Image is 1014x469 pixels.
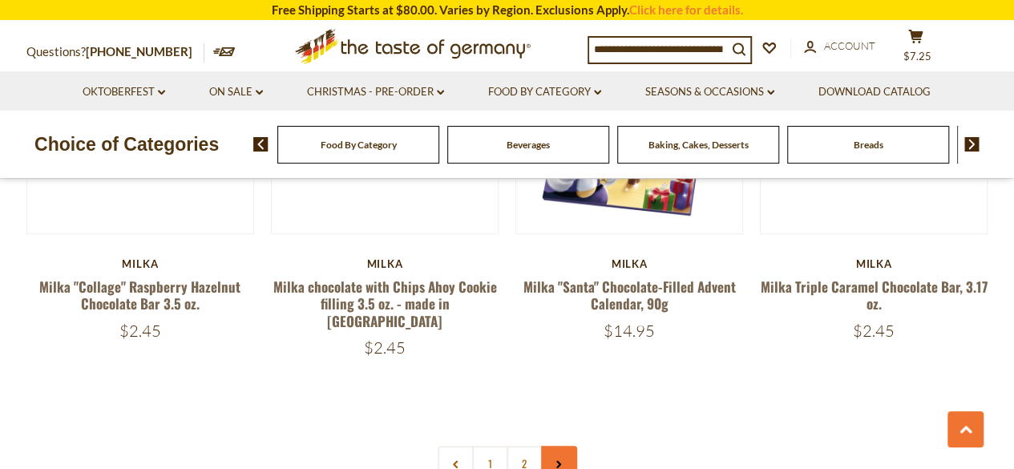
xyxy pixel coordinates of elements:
[26,42,204,63] p: Questions?
[818,83,931,101] a: Download Catalog
[273,277,496,331] a: Milka chocolate with Chips Ahoy Cookie filling 3.5 oz. - made in [GEOGRAPHIC_DATA]
[854,139,883,151] a: Breads
[760,257,988,270] div: Milka
[515,257,744,270] div: Milka
[523,277,736,313] a: Milka "Santa" Chocolate-Filled Advent Calendar, 90g
[307,83,444,101] a: Christmas - PRE-ORDER
[271,257,499,270] div: Milka
[604,321,655,341] span: $14.95
[253,137,269,152] img: previous arrow
[83,83,165,101] a: Oktoberfest
[853,321,895,341] span: $2.45
[488,83,601,101] a: Food By Category
[761,277,988,313] a: Milka Triple Caramel Chocolate Bar, 3.17 oz.
[804,38,875,55] a: Account
[645,83,774,101] a: Seasons & Occasions
[321,139,397,151] a: Food By Category
[964,137,980,152] img: next arrow
[209,83,263,101] a: On Sale
[39,277,240,313] a: Milka "Collage" Raspberry Hazelnut Chocolate Bar 3.5 oz.
[86,44,192,59] a: [PHONE_NUMBER]
[119,321,161,341] span: $2.45
[903,50,931,63] span: $7.25
[26,257,255,270] div: Milka
[507,139,550,151] a: Beverages
[892,29,940,69] button: $7.25
[824,39,875,52] span: Account
[648,139,749,151] a: Baking, Cakes, Desserts
[364,338,406,358] span: $2.45
[629,2,743,17] a: Click here for details.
